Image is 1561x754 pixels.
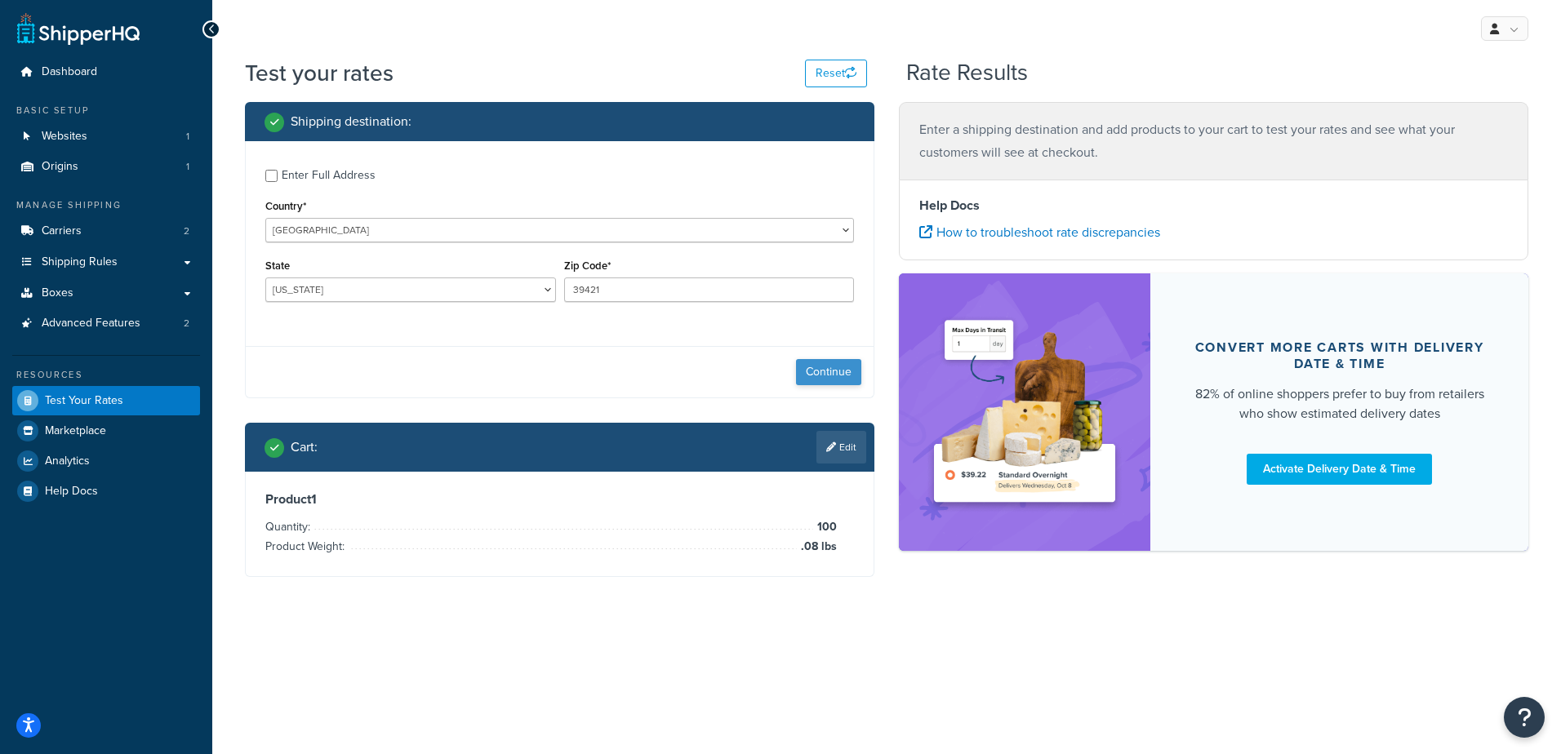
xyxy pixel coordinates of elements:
span: 100 [813,517,837,537]
h4: Help Docs [919,196,1508,215]
h1: Test your rates [245,57,394,89]
button: Open Resource Center [1504,697,1545,738]
p: Enter a shipping destination and add products to your cart to test your rates and see what your c... [919,118,1508,164]
a: How to troubleshoot rate discrepancies [919,223,1160,242]
label: Zip Code* [564,259,611,272]
h2: Shipping destination : [291,114,411,129]
a: Shipping Rules [12,247,200,277]
a: Boxes [12,278,200,308]
label: State [265,259,290,272]
a: Advanced Features2 [12,308,200,339]
li: Carriers [12,216,200,246]
div: Enter Full Address [282,164,376,187]
button: Continue [796,359,861,385]
li: Origins [12,152,200,182]
span: 1 [186,160,189,174]
a: Websites1 [12,122,200,152]
span: 2 [184,317,189,330]
div: Resources [12,368,200,382]
span: Shipping Rules [42,255,118,269]
span: Marketplace [45,424,106,438]
span: Help Docs [45,485,98,499]
div: 82% of online shoppers prefer to buy from retailers who show estimated delivery dates [1190,384,1489,424]
div: Manage Shipping [12,198,200,212]
a: Marketplace [12,416,200,446]
span: Boxes [42,286,73,300]
span: 1 [186,130,189,144]
span: Analytics [45,455,90,468]
a: Help Docs [12,477,200,506]
span: Test Your Rates [45,394,123,408]
a: Dashboard [12,57,200,87]
span: Product Weight: [265,538,349,555]
li: Websites [12,122,200,152]
span: Websites [42,130,87,144]
li: Advanced Features [12,308,200,339]
h2: Cart : [291,440,318,455]
a: Analytics [12,446,200,476]
a: Test Your Rates [12,386,200,415]
button: Reset [805,60,867,87]
span: .08 lbs [797,537,837,557]
a: Edit [816,431,866,463]
span: Carriers [42,224,82,238]
h3: Product 1 [265,491,854,508]
label: Country* [265,200,306,212]
span: Origins [42,160,78,174]
a: Activate Delivery Date & Time [1247,454,1432,485]
div: Basic Setup [12,104,200,118]
span: Quantity: [265,518,314,535]
input: Enter Full Address [265,170,278,182]
span: 2 [184,224,189,238]
div: Convert more carts with delivery date & time [1190,339,1489,372]
span: Dashboard [42,65,97,79]
img: feature-image-ddt-36eae7f7280da8017bfb280eaccd9c446f90b1fe08728e4019434db127062ab4.png [923,298,1126,526]
a: Carriers2 [12,216,200,246]
a: Origins1 [12,152,200,182]
span: Advanced Features [42,317,140,330]
h2: Rate Results [906,60,1028,86]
